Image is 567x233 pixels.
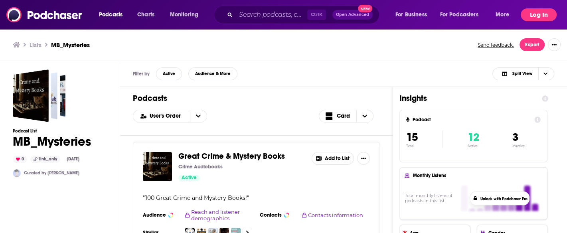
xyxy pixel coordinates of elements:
span: Active [163,71,175,76]
button: Show More Button [357,152,370,165]
button: Show More Button [548,38,561,51]
p: Active [468,144,479,148]
span: Split View [512,71,532,76]
button: Send feedback. [475,41,516,48]
span: Open Advanced [336,13,369,17]
span: Charts [137,9,154,20]
button: Log In [521,8,557,21]
h3: Filter by [133,71,150,77]
span: Podcasts [99,9,122,20]
h3: MB_Mysteries [51,41,90,49]
span: 100 Great Crime and Mystery Books! [145,194,247,201]
span: 3 [512,130,518,144]
button: open menu [390,8,437,21]
a: Great Crime & Mystery Books [178,152,285,161]
button: open menu [93,8,133,21]
a: Active [178,175,200,181]
h4: Podcast [413,117,531,122]
button: open menu [490,8,519,21]
span: 15 [406,130,418,144]
span: For Business [395,9,427,20]
button: Active [156,67,182,80]
h4: Total monthly listens of podcasts in this list [405,193,458,203]
button: Reach and listener demographics [185,209,253,221]
button: Choose View [492,67,554,80]
span: 12 [468,130,479,144]
div: 0 [13,156,27,163]
div: Search podcasts, credits, & more... [221,6,387,24]
p: Crime Audiobooks [178,164,223,170]
span: Audience & More [195,71,231,76]
a: Lists [30,41,41,49]
span: Monitoring [170,9,198,20]
h3: Contacts [260,212,296,218]
button: open menu [133,113,190,119]
button: open menu [164,8,209,21]
h3: Audience [143,212,179,218]
button: Export [520,38,545,51]
span: User's Order [150,113,184,119]
button: open menu [190,110,207,122]
span: Great Crime & Mystery Books [178,151,285,161]
button: Add to List [312,152,354,165]
button: Choose View [319,110,374,122]
h3: Podcast List [13,128,91,134]
span: " " [143,194,249,201]
span: New [358,5,372,12]
h1: Podcasts [133,93,380,103]
button: open menu [435,8,490,21]
a: Charts [132,8,159,21]
img: Great Crime & Mystery Books [143,152,172,181]
a: MB_Mysteries [13,69,65,122]
h4: Monthly Listens [413,173,539,178]
span: Ctrl K [307,10,326,20]
h1: MB_Mysteries [13,134,91,149]
button: Contacts information [302,212,370,218]
button: Unlock with Podchaser Pro [480,196,527,201]
img: Podchaser - Follow, Share and Rate Podcasts [6,7,83,22]
input: Search podcasts, credits, & more... [236,8,307,21]
button: Open AdvancedNew [332,10,373,20]
a: Curated by [PERSON_NAME] [24,170,79,176]
div: link_only [30,156,60,163]
h1: Insights [399,93,535,103]
button: Audience & More [188,67,237,80]
p: Inactive [512,144,524,148]
span: For Podcasters [440,9,478,20]
h2: Choose List sort [133,110,207,122]
span: Active [182,174,197,182]
span: Card [337,113,350,119]
span: More [496,9,509,20]
img: madeleinelbrownkensington [13,169,21,177]
div: [DATE] [63,156,83,162]
p: Total [406,144,443,148]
